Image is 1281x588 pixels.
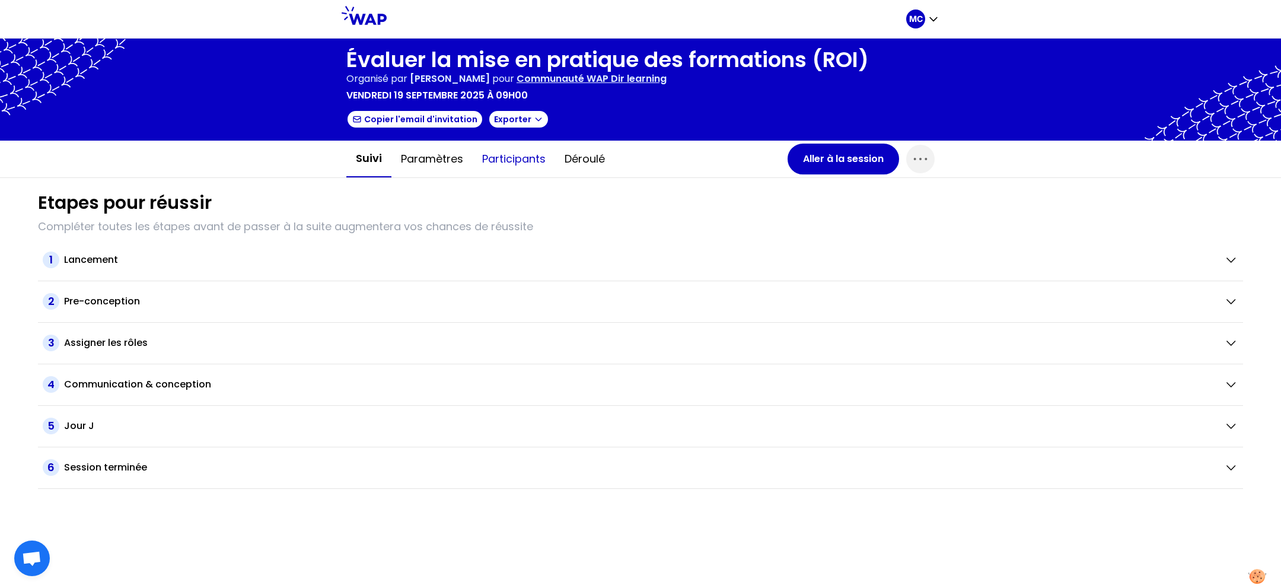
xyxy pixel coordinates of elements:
[492,72,514,86] p: pour
[43,418,1238,434] button: 5Jour J
[43,459,59,476] span: 6
[38,192,212,214] h1: Etapes pour réussir
[517,72,667,86] p: Communauté WAP Dir learning
[43,335,59,351] span: 3
[488,110,549,129] button: Exporter
[43,335,1238,351] button: 3Assigner les rôles
[906,9,939,28] button: MC
[346,110,483,129] button: Copier l'email d'invitation
[410,72,490,85] span: [PERSON_NAME]
[64,460,147,475] h2: Session terminée
[64,336,148,350] h2: Assigner les rôles
[64,419,94,433] h2: Jour J
[43,376,59,393] span: 4
[43,252,1238,268] button: 1Lancement
[346,88,528,103] p: vendredi 19 septembre 2025 à 09h00
[43,252,59,268] span: 1
[391,141,473,177] button: Paramètres
[43,293,59,310] span: 2
[64,294,140,309] h2: Pre-conception
[43,293,1238,310] button: 2Pre-conception
[555,141,614,177] button: Déroulé
[43,459,1238,476] button: 6Session terminée
[38,218,1243,235] p: Compléter toutes les étapes avant de passer à la suite augmentera vos chances de réussite
[14,541,50,576] a: Ouvrir le chat
[64,253,118,267] h2: Lancement
[43,418,59,434] span: 5
[909,13,923,25] p: MC
[64,377,211,392] h2: Communication & conception
[473,141,555,177] button: Participants
[346,72,407,86] p: Organisé par
[788,144,899,174] button: Aller à la session
[43,376,1238,393] button: 4Communication & conception
[346,48,869,72] h1: Évaluer la mise en pratique des formations (ROI)
[346,141,391,177] button: Suivi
